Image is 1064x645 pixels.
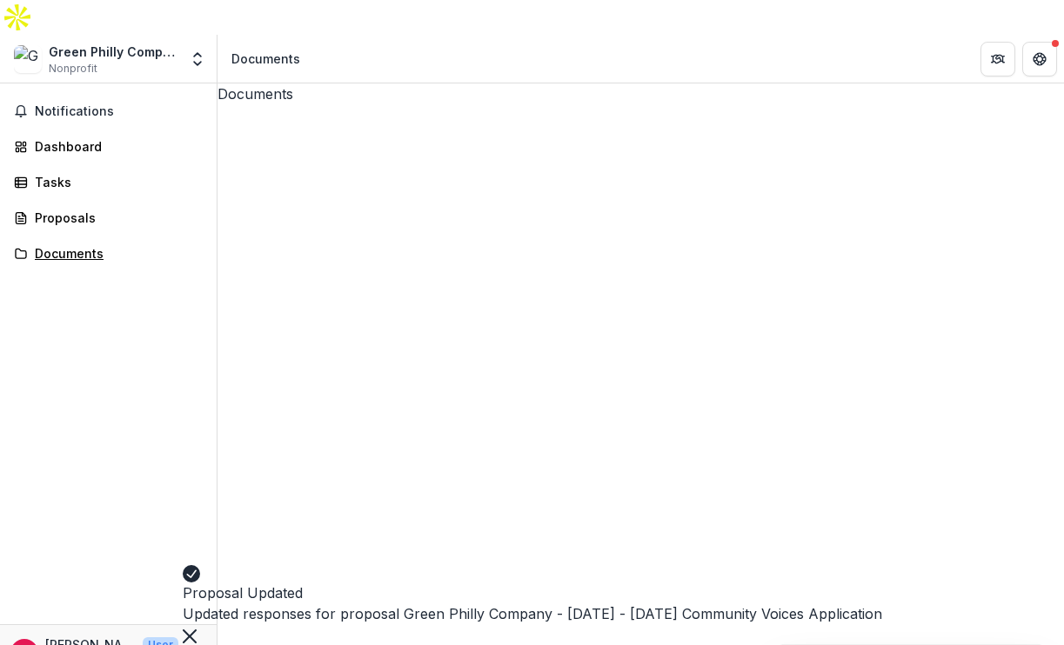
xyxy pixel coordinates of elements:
a: Proposals [7,203,210,232]
button: Get Help [1022,42,1057,76]
div: Documents [231,50,300,68]
div: Proposals [35,209,196,227]
button: Open entity switcher [185,42,210,76]
img: Green Philly Company [14,45,42,73]
span: Nonprofit [49,61,97,76]
nav: breadcrumb [224,46,307,71]
button: Notifications [7,97,210,125]
a: Dashboard [7,132,210,161]
a: Documents [7,239,210,268]
h3: Documents [217,83,1064,104]
span: Notifications [35,104,203,119]
div: Tasks [35,173,196,191]
div: Dashboard [35,137,196,156]
div: Green Philly Company [49,43,178,61]
a: Tasks [7,168,210,196]
button: Partners [980,42,1015,76]
div: Documents [35,244,196,263]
